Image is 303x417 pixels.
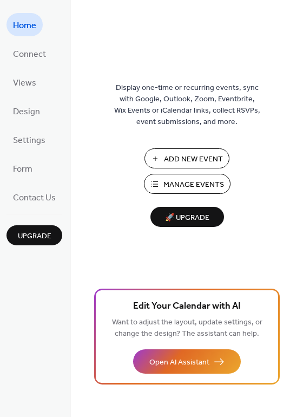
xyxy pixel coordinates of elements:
[150,207,224,227] button: 🚀 Upgrade
[6,128,52,151] a: Settings
[6,70,43,94] a: Views
[144,148,229,168] button: Add New Event
[6,99,47,122] a: Design
[164,154,223,165] span: Add New Event
[13,190,56,206] span: Contact Us
[163,179,224,191] span: Manage Events
[13,161,32,178] span: Form
[6,13,43,36] a: Home
[157,211,218,225] span: 🚀 Upgrade
[144,174,230,194] button: Manage Events
[18,231,51,242] span: Upgrade
[6,185,62,208] a: Contact Us
[6,42,52,65] a: Connect
[114,82,260,128] span: Display one-time or recurring events, sync with Google, Outlook, Zoom, Eventbrite, Wix Events or ...
[13,103,40,120] span: Design
[112,315,262,341] span: Want to adjust the layout, update settings, or change the design? The assistant can help.
[13,46,46,63] span: Connect
[133,349,241,374] button: Open AI Assistant
[13,132,45,149] span: Settings
[13,17,36,34] span: Home
[13,75,36,92] span: Views
[149,357,209,368] span: Open AI Assistant
[6,225,62,245] button: Upgrade
[133,299,241,314] span: Edit Your Calendar with AI
[6,157,39,180] a: Form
